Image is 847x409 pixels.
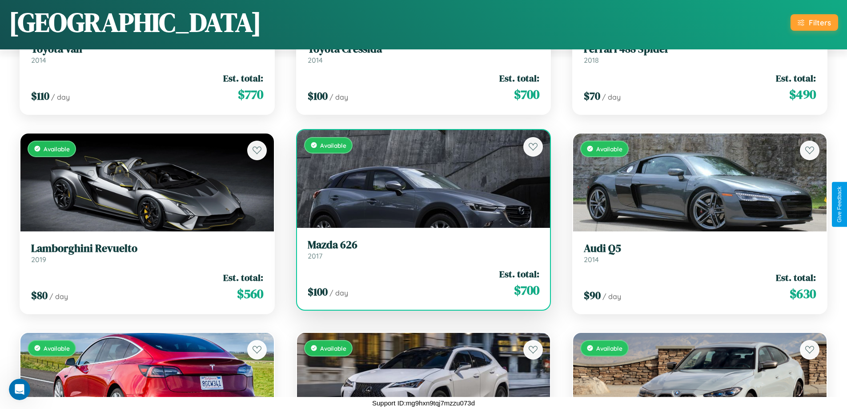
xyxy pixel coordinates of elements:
[31,43,263,65] a: Toyota Van2014
[223,72,263,85] span: Est. total:
[31,288,48,303] span: $ 80
[790,285,816,303] span: $ 630
[791,14,838,31] button: Filters
[49,292,68,301] span: / day
[9,379,30,400] iframe: Intercom live chat
[584,89,600,103] span: $ 70
[776,271,816,284] span: Est. total:
[308,284,328,299] span: $ 100
[596,145,622,153] span: Available
[308,43,540,65] a: Toyota Cressida2014
[9,4,261,40] h1: [GEOGRAPHIC_DATA]
[31,56,46,65] span: 2014
[584,242,816,264] a: Audi Q52014
[237,285,263,303] span: $ 560
[499,267,539,280] span: Est. total:
[31,89,49,103] span: $ 110
[223,271,263,284] span: Est. total:
[789,85,816,103] span: $ 490
[329,288,348,297] span: / day
[584,242,816,255] h3: Audi Q5
[44,145,70,153] span: Available
[51,93,70,101] span: / day
[602,292,621,301] span: / day
[602,93,621,101] span: / day
[372,397,475,409] p: Support ID: mg9hxn9tqj7mzzu073d
[308,89,328,103] span: $ 100
[514,281,539,299] span: $ 700
[584,255,599,264] span: 2014
[238,85,263,103] span: $ 770
[31,242,263,264] a: Lamborghini Revuelto2019
[584,56,599,65] span: 2018
[308,239,540,251] h3: Mazda 626
[308,251,322,260] span: 2017
[499,72,539,85] span: Est. total:
[584,43,816,56] h3: Ferrari 488 Spider
[320,344,346,352] span: Available
[776,72,816,85] span: Est. total:
[836,186,843,223] div: Give Feedback
[308,43,540,56] h3: Toyota Cressida
[308,239,540,260] a: Mazda 6262017
[308,56,323,65] span: 2014
[320,142,346,149] span: Available
[31,43,263,56] h3: Toyota Van
[584,43,816,65] a: Ferrari 488 Spider2018
[31,255,46,264] span: 2019
[329,93,348,101] span: / day
[44,344,70,352] span: Available
[809,18,831,27] div: Filters
[514,85,539,103] span: $ 700
[31,242,263,255] h3: Lamborghini Revuelto
[596,344,622,352] span: Available
[584,288,601,303] span: $ 90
